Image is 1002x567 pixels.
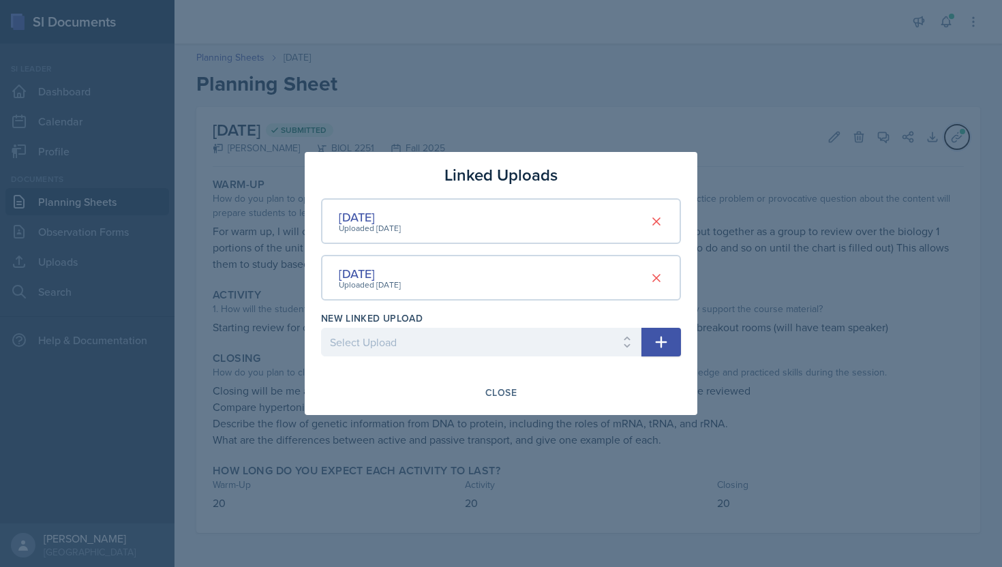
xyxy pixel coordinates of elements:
div: Uploaded [DATE] [339,279,401,291]
div: Uploaded [DATE] [339,222,401,234]
div: Close [485,387,517,398]
div: [DATE] [339,208,401,226]
h3: Linked Uploads [444,163,558,187]
button: Close [476,381,526,404]
div: [DATE] [339,264,401,283]
label: New Linked Upload [321,311,423,325]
